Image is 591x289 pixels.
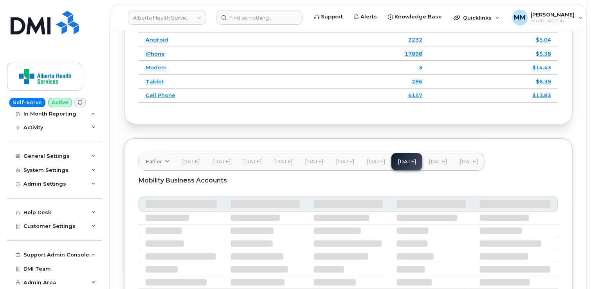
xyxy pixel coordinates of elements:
[146,158,162,165] span: Earlier
[395,13,442,21] span: Knowledge Base
[419,64,422,70] a: 3
[336,159,354,165] span: [DATE]
[536,51,551,57] a: $5.38
[514,13,526,22] span: MM
[367,159,385,165] span: [DATE]
[139,153,175,170] a: Earlier
[305,159,323,165] span: [DATE]
[216,11,303,25] input: Find something...
[405,51,422,57] a: 17898
[146,51,165,57] a: iPhone
[321,13,343,21] span: Support
[212,159,231,165] span: [DATE]
[463,14,492,21] span: Quicklinks
[448,10,505,25] div: Quicklinks
[429,159,447,165] span: [DATE]
[408,92,422,98] a: 6157
[360,13,377,21] span: Alerts
[146,92,175,98] a: Cell Phone
[532,92,551,98] a: $13.83
[408,36,422,43] a: 2232
[309,9,348,25] a: Support
[128,11,206,25] a: Alberta Health Services (AHS)
[531,18,575,24] span: Super Admin
[139,171,558,190] div: Mobility Business Accounts
[531,11,575,18] span: [PERSON_NAME]
[507,10,589,25] div: Michael Merced
[274,159,292,165] span: [DATE]
[181,159,200,165] span: [DATE]
[536,36,551,43] a: $5.04
[146,78,164,85] a: Tablet
[243,159,261,165] span: [DATE]
[459,159,478,165] span: [DATE]
[146,64,167,70] a: Modem
[412,78,422,85] a: 286
[146,36,168,43] a: Android
[536,78,551,85] a: $6.39
[382,9,447,25] a: Knowledge Base
[348,9,382,25] a: Alerts
[532,64,551,70] a: $14.43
